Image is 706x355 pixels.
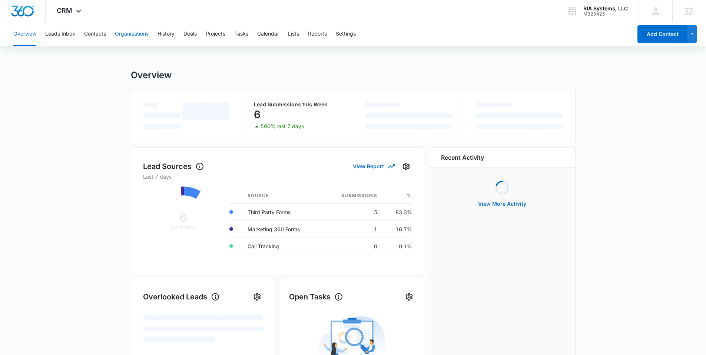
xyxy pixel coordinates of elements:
[336,22,356,46] button: Settings
[308,22,327,46] button: Reports
[183,22,197,46] button: Deals
[21,12,36,18] div: v 4.0.25
[289,291,343,302] h1: Open Tasks
[583,6,628,11] div: account name
[28,44,66,49] div: Domain Overview
[323,220,383,238] td: 1
[143,161,204,172] h1: Lead Sources
[158,22,175,46] button: History
[400,160,412,172] button: Settings
[403,291,415,303] button: Settings
[242,203,323,220] td: Third Party Forms
[254,102,341,107] p: Lead Submissions this Week
[131,70,172,81] h1: Overview
[242,238,323,255] td: Call Tracking
[323,238,383,255] td: 0
[323,203,383,220] td: 5
[383,238,412,255] td: 0.1%
[19,19,82,25] div: Domain: [DOMAIN_NAME]
[383,203,412,220] td: 83.3%
[242,220,323,238] td: Marketing 360 Forms
[257,22,279,46] button: Calendar
[45,22,75,46] button: Leads Inbox
[383,220,412,238] td: 16.7%
[206,22,225,46] button: Projects
[234,22,248,46] button: Tasks
[288,22,299,46] button: Lists
[12,12,18,18] img: logo_orange.svg
[20,43,26,49] img: tab_domain_overview_orange.svg
[471,195,534,213] button: View More Activity
[13,22,36,46] button: Overview
[242,188,323,204] th: Source
[57,7,72,14] span: CRM
[12,19,18,25] img: website_grey.svg
[82,44,125,49] div: Keywords by Traffic
[323,188,383,204] th: Submissions
[115,22,149,46] button: Organizations
[251,291,263,303] button: Settings
[84,22,106,46] button: Contacts
[583,11,628,17] div: account id
[74,43,80,49] img: tab_keywords_by_traffic_grey.svg
[261,124,304,129] p: 500% last 7 days
[383,188,412,204] th: %
[637,25,687,43] button: Add Contact
[143,291,220,302] h1: Overlooked Leads
[143,173,412,180] p: Last 7 days
[441,153,484,162] h6: Recent Activity
[353,160,394,173] button: View Report
[254,109,261,120] p: 6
